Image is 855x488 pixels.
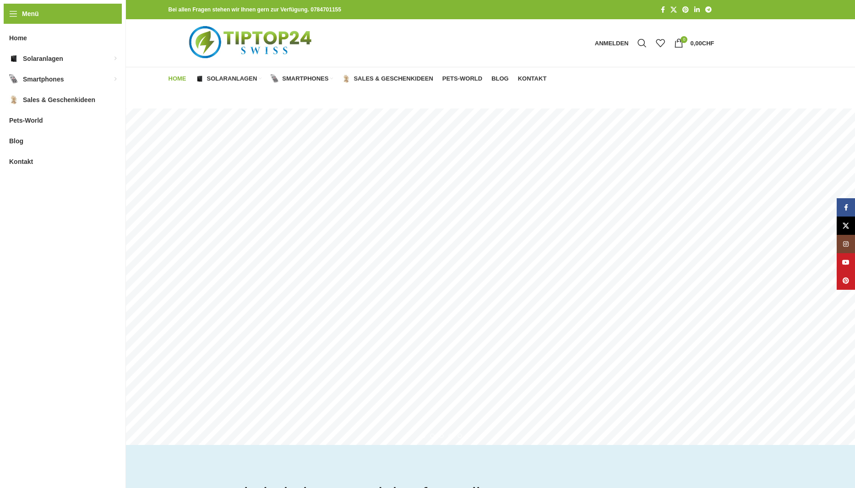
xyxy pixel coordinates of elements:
[282,75,328,82] span: Smartphones
[491,70,509,88] a: Blog
[22,9,39,19] span: Menü
[518,75,547,82] span: Kontakt
[196,75,204,83] img: Solaranlagen
[837,198,855,217] a: Facebook Social Link
[169,6,341,13] strong: Bei allen Fragen stehen wir Ihnen gern zur Verfügung. 0784701155
[448,434,453,438] li: Go to slide 4
[196,70,262,88] a: Solaranlagen
[271,75,279,83] img: Smartphones
[9,54,18,63] img: Solaranlagen
[703,4,714,16] a: Telegram Social Link
[837,253,855,271] a: YouTube Social Link
[207,75,257,82] span: Solaranlagen
[442,75,482,82] span: Pets-World
[837,235,855,253] a: Instagram Social Link
[633,34,651,52] a: Suche
[837,217,855,235] a: X Social Link
[27,108,855,445] div: 1 / 5
[680,4,692,16] a: Pinterest Social Link
[670,34,719,52] a: 0 0,00CHF
[169,19,335,67] img: Tiptop24 Nachhaltige & Faire Produkte
[9,153,33,170] span: Kontakt
[169,39,335,46] a: Logo der Website
[9,112,43,129] span: Pets-World
[164,70,551,88] div: Hauptnavigation
[439,434,444,438] li: Go to slide 3
[690,40,714,47] bdi: 0,00
[595,40,629,46] span: Anmelden
[271,70,333,88] a: Smartphones
[421,434,425,438] li: Go to slide 1
[169,75,186,82] span: Home
[837,271,855,290] a: Pinterest Social Link
[491,75,509,82] span: Blog
[9,30,27,46] span: Home
[832,266,855,288] div: Next slide
[23,50,63,67] span: Solaranlagen
[442,70,482,88] a: Pets-World
[9,75,18,84] img: Smartphones
[668,4,680,16] a: X Social Link
[702,40,714,47] span: CHF
[342,70,433,88] a: Sales & Geschenkideen
[354,75,433,82] span: Sales & Geschenkideen
[658,4,668,16] a: Facebook Social Link
[692,4,703,16] a: LinkedIn Social Link
[651,34,670,52] div: Meine Wunschliste
[518,70,547,88] a: Kontakt
[457,434,462,438] li: Go to slide 5
[430,434,435,438] li: Go to slide 2
[169,70,186,88] a: Home
[23,71,64,87] span: Smartphones
[9,133,23,149] span: Blog
[342,75,350,83] img: Sales & Geschenkideen
[23,92,95,108] span: Sales & Geschenkideen
[9,95,18,104] img: Sales & Geschenkideen
[681,36,687,43] span: 0
[590,34,633,52] a: Anmelden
